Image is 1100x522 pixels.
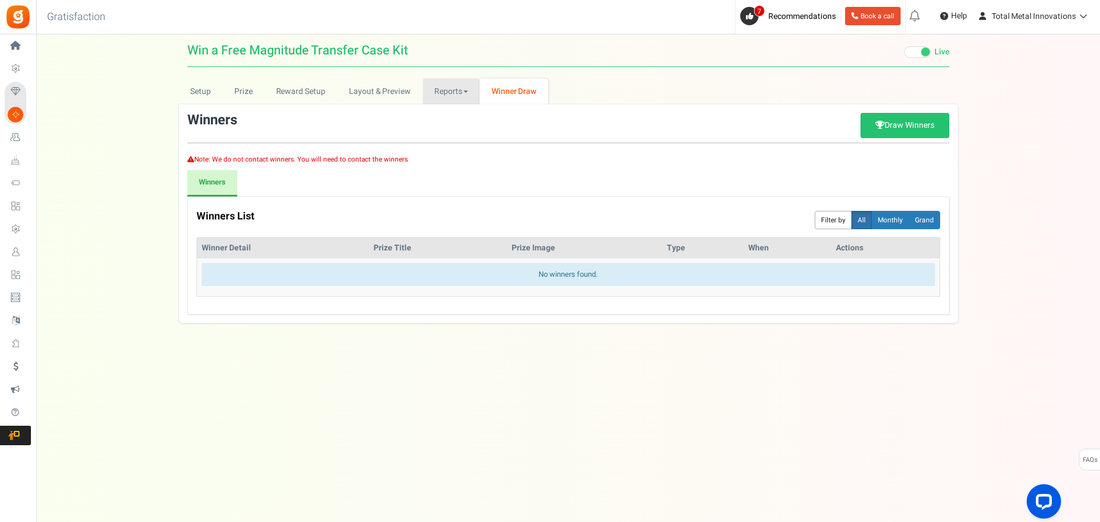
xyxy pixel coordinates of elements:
span: FAQs [1082,449,1098,471]
span: Live [934,46,949,58]
span: Recommendations [768,10,836,22]
th: Type [662,238,743,258]
button: All [851,211,872,229]
th: Winner Detail [197,238,369,258]
button: Filter by [815,211,852,229]
th: When [744,238,831,258]
th: Prize Title [369,238,508,258]
a: Prize [222,79,264,104]
span: 7 [754,5,765,17]
a: Reward Setup [264,79,337,104]
a: Layout & Preview [337,79,422,104]
button: Monthly [871,211,909,229]
a: Draw Winners [861,113,949,138]
h3: Winners [187,113,237,128]
th: Prize Image [507,238,662,258]
div: No winners found. [202,263,935,286]
span: Total Metal Innovations [992,10,1076,22]
a: Help [936,7,972,25]
span: Win a Free Magnitude Transfer Case Kit [187,44,408,57]
a: Reports [423,79,480,104]
a: 7 Recommendations [740,7,840,25]
img: Gratisfaction [5,4,31,30]
h3: Winners List [197,211,254,222]
a: Setup [179,79,223,104]
a: Book a call [845,7,901,25]
span: Winner Draw [492,85,536,97]
span: Help [948,10,967,22]
a: Winners [187,170,237,197]
th: Actions [831,238,940,258]
button: Grand [909,211,940,229]
h3: Gratisfaction [34,6,118,29]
